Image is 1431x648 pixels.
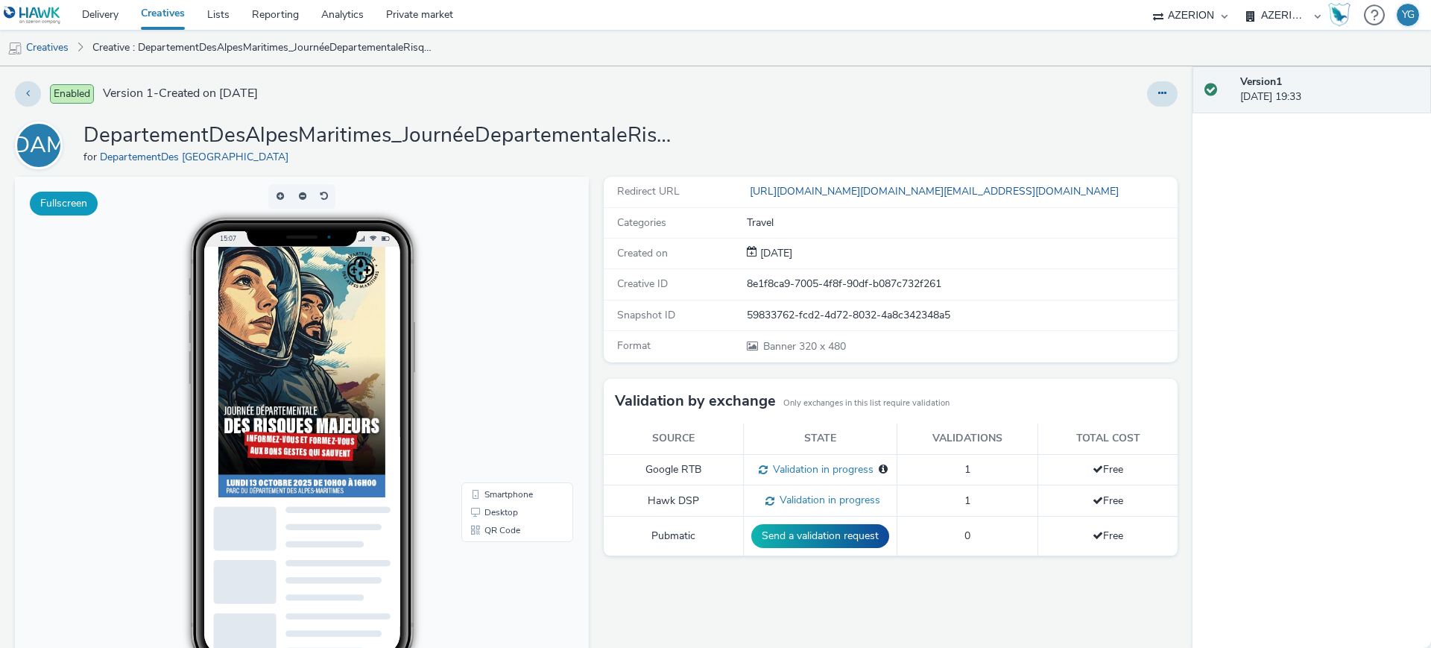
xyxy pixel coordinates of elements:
img: mobile [7,41,22,56]
button: Fullscreen [30,192,98,216]
span: [DATE] [757,246,792,260]
img: Hawk Academy [1328,3,1351,27]
span: Enabled [50,84,94,104]
small: Only exchanges in this list require validation [783,397,950,409]
span: Created on [617,246,668,260]
a: DepartementDes [GEOGRAPHIC_DATA] [100,150,294,164]
span: Validation in progress [774,493,880,507]
div: DAM [13,125,65,166]
span: QR Code [470,349,505,358]
span: Desktop [470,331,503,340]
img: undefined Logo [4,6,61,25]
span: Format [617,339,651,353]
span: Smartphone [470,313,518,322]
a: DAM [15,138,69,152]
span: Free [1093,462,1123,476]
div: Travel [747,216,1176,230]
button: Send a validation request [751,524,889,548]
span: Creative ID [617,277,668,291]
td: Pubmatic [604,517,744,556]
a: Creative : DepartementDesAlpesMaritimes_JournéeDepartementaleRisquesMajeurs_Oct2025_INTER [85,30,443,66]
th: State [744,424,897,454]
span: Redirect URL [617,184,680,198]
h1: DepartementDesAlpesMaritimes_JournéeDepartementaleRisquesMajeurs_Oct2025_INTER [83,122,680,150]
div: 59833762-fcd2-4d72-8032-4a8c342348a5 [747,308,1176,323]
span: 0 [964,529,970,543]
span: Snapshot ID [617,308,675,322]
a: Hawk Academy [1328,3,1356,27]
div: [DATE] 19:33 [1240,75,1419,105]
strong: Version 1 [1240,75,1282,89]
li: QR Code [449,345,555,362]
th: Total cost [1038,424,1178,454]
h3: Validation by exchange [615,390,776,412]
span: 1 [964,462,970,476]
span: Free [1093,529,1123,543]
span: Banner [763,339,799,353]
td: Hawk DSP [604,485,744,517]
div: Creation 03 October 2025, 19:33 [757,246,792,261]
td: Google RTB [604,454,744,485]
li: Desktop [449,327,555,345]
span: Version 1 - Created on [DATE] [103,85,258,102]
div: 8e1f8ca9-7005-4f8f-90df-b087c732f261 [747,277,1176,292]
span: Categories [617,216,666,230]
li: Smartphone [449,309,555,327]
th: Source [604,424,744,454]
span: for [83,150,100,164]
span: Free [1093,494,1123,508]
div: YG [1402,4,1415,26]
span: Validation in progress [768,462,874,476]
span: 320 x 480 [762,339,846,353]
a: [URL][DOMAIN_NAME][DOMAIN_NAME][EMAIL_ADDRESS][DOMAIN_NAME] [747,184,1125,198]
span: 1 [964,494,970,508]
th: Validations [897,424,1038,454]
